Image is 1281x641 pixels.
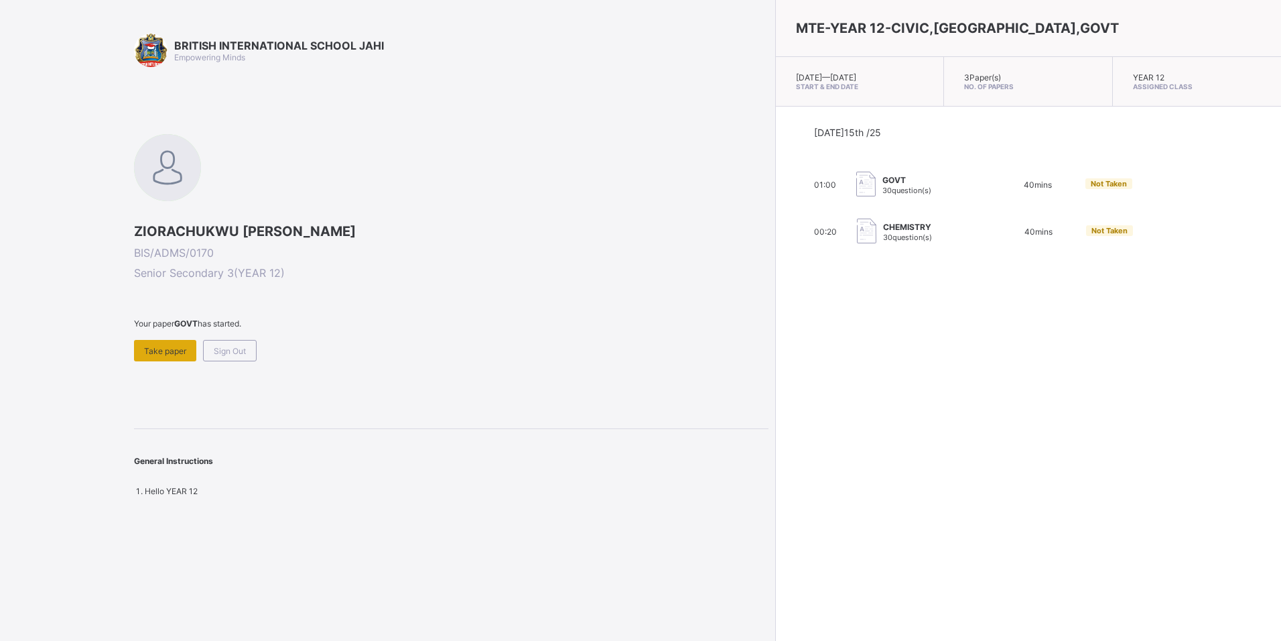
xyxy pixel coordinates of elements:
[796,72,856,82] span: [DATE] — [DATE]
[134,456,213,466] span: General Instructions
[134,223,768,239] span: ZIORACHUKWU [PERSON_NAME]
[882,175,931,185] span: GOVT
[796,82,923,91] span: Start & End Date
[174,52,245,62] span: Empowering Minds
[1133,82,1261,91] span: Assigned Class
[1091,226,1128,235] span: Not Taken
[814,227,837,237] span: 00:20
[883,222,932,232] span: CHEMISTRY
[134,266,768,280] span: Senior Secondary 3 ( YEAR 12 )
[144,346,186,356] span: Take paper
[964,72,1001,82] span: 3 Paper(s)
[883,233,932,242] span: 30 question(s)
[814,127,881,138] span: [DATE] 15th /25
[856,172,876,196] img: take_paper.cd97e1aca70de81545fe8e300f84619e.svg
[134,246,768,259] span: BIS/ADMS/0170
[214,346,246,356] span: Sign Out
[134,318,768,329] span: Your paper has started.
[174,39,384,52] span: BRITISH INTERNATIONAL SCHOOL JAHI
[145,486,198,496] span: Hello YEAR 12
[174,318,198,329] b: GOVT
[964,82,1091,91] span: No. of Papers
[882,186,931,195] span: 30 question(s)
[1024,180,1052,190] span: 40 mins
[796,20,1119,36] span: MTE-YEAR 12-CIVIC,[GEOGRAPHIC_DATA],GOVT
[1024,227,1053,237] span: 40 mins
[814,180,836,190] span: 01:00
[1133,72,1164,82] span: YEAR 12
[857,219,876,243] img: take_paper.cd97e1aca70de81545fe8e300f84619e.svg
[1091,179,1127,188] span: Not Taken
